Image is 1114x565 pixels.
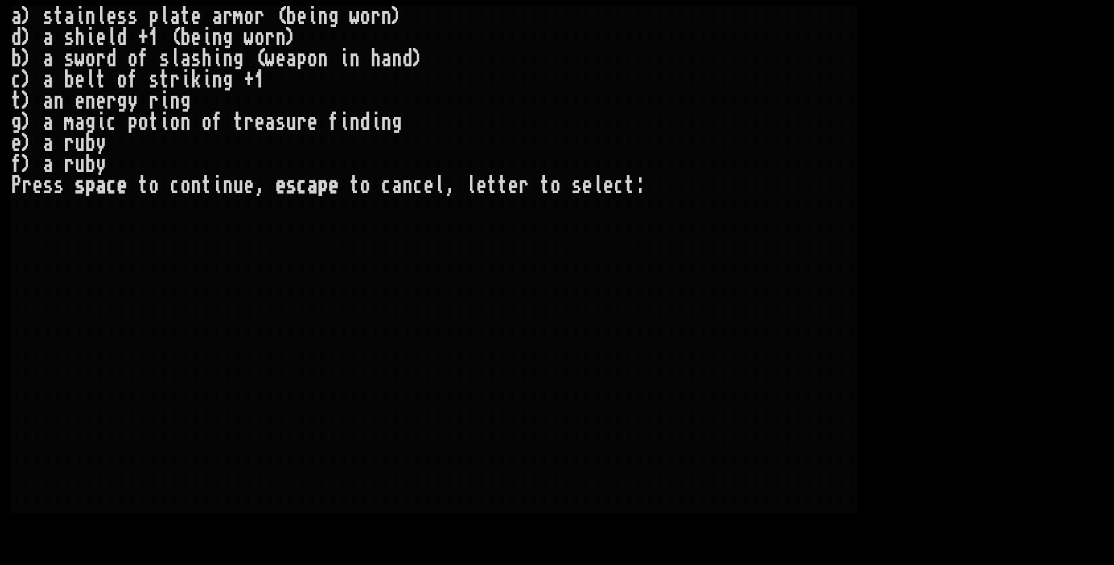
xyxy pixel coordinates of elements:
[233,112,244,133] div: t
[244,175,254,196] div: e
[328,112,339,133] div: f
[43,90,53,112] div: a
[413,175,423,196] div: c
[85,90,96,112] div: n
[64,48,75,69] div: s
[170,90,180,112] div: n
[371,112,381,133] div: i
[381,6,392,27] div: n
[223,27,233,48] div: g
[127,6,138,27] div: s
[22,27,32,48] div: )
[127,69,138,90] div: f
[254,48,265,69] div: (
[275,27,286,48] div: n
[149,175,159,196] div: o
[180,69,191,90] div: i
[254,69,265,90] div: 1
[286,175,297,196] div: s
[297,6,307,27] div: e
[170,6,180,27] div: a
[180,112,191,133] div: n
[360,112,371,133] div: d
[64,112,75,133] div: m
[275,112,286,133] div: s
[392,112,402,133] div: g
[307,48,318,69] div: o
[392,48,402,69] div: n
[233,48,244,69] div: g
[286,48,297,69] div: a
[201,69,212,90] div: i
[22,133,32,154] div: )
[85,133,96,154] div: b
[275,175,286,196] div: e
[53,6,64,27] div: t
[624,175,635,196] div: t
[106,6,117,27] div: e
[297,112,307,133] div: r
[159,90,170,112] div: i
[212,27,223,48] div: n
[85,112,96,133] div: g
[212,6,223,27] div: a
[603,175,614,196] div: e
[138,27,149,48] div: +
[43,154,53,175] div: a
[53,90,64,112] div: n
[265,112,275,133] div: a
[445,175,455,196] div: ,
[127,90,138,112] div: y
[201,175,212,196] div: t
[64,69,75,90] div: b
[11,6,22,27] div: a
[434,175,445,196] div: l
[32,175,43,196] div: e
[540,175,550,196] div: t
[180,27,191,48] div: b
[75,154,85,175] div: u
[413,48,423,69] div: )
[85,6,96,27] div: n
[96,48,106,69] div: r
[138,112,149,133] div: o
[127,112,138,133] div: p
[22,175,32,196] div: r
[318,175,328,196] div: p
[339,48,349,69] div: i
[64,27,75,48] div: s
[318,48,328,69] div: n
[582,175,593,196] div: e
[170,27,180,48] div: (
[233,175,244,196] div: u
[75,133,85,154] div: u
[11,27,22,48] div: d
[212,69,223,90] div: n
[11,154,22,175] div: f
[349,175,360,196] div: t
[254,6,265,27] div: r
[43,48,53,69] div: a
[75,112,85,133] div: a
[254,175,265,196] div: ,
[381,175,392,196] div: c
[64,133,75,154] div: r
[297,175,307,196] div: c
[22,112,32,133] div: )
[244,112,254,133] div: r
[212,48,223,69] div: i
[85,69,96,90] div: l
[75,175,85,196] div: s
[22,69,32,90] div: )
[360,6,371,27] div: o
[349,6,360,27] div: w
[117,6,127,27] div: s
[223,48,233,69] div: n
[360,175,371,196] div: o
[307,6,318,27] div: i
[170,48,180,69] div: l
[307,175,318,196] div: a
[201,112,212,133] div: o
[106,27,117,48] div: l
[43,6,53,27] div: s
